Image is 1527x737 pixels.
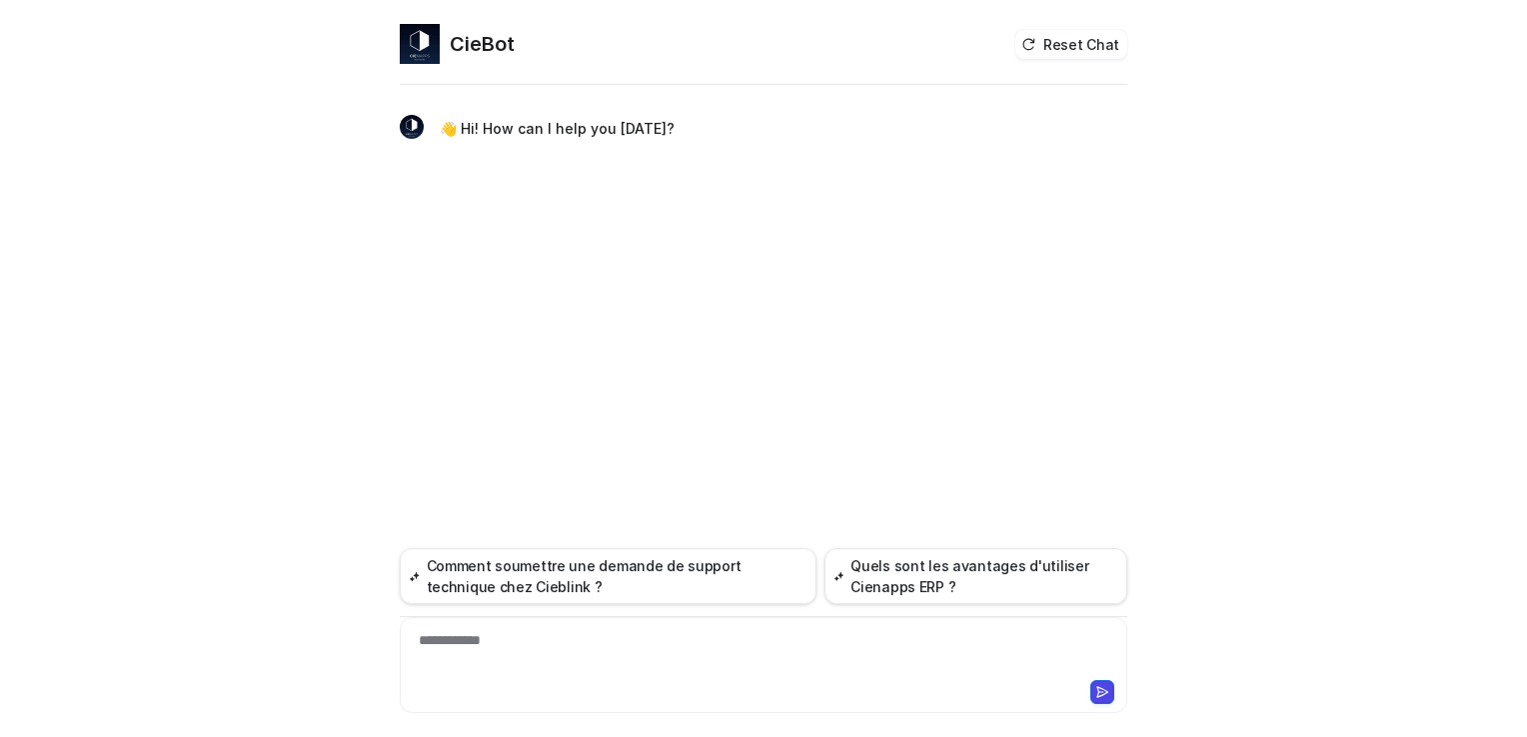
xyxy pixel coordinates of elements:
img: Widget [400,115,424,139]
p: 👋 Hi! How can I help you [DATE]? [440,117,675,141]
button: Reset Chat [1015,30,1127,59]
button: Quels sont les avantages d'utiliser Cienapps ERP ? [824,548,1127,604]
button: Comment soumettre une demande de support technique chez Cieblink ? [400,548,816,604]
h2: CieBot [450,30,515,58]
img: Widget [400,24,440,64]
